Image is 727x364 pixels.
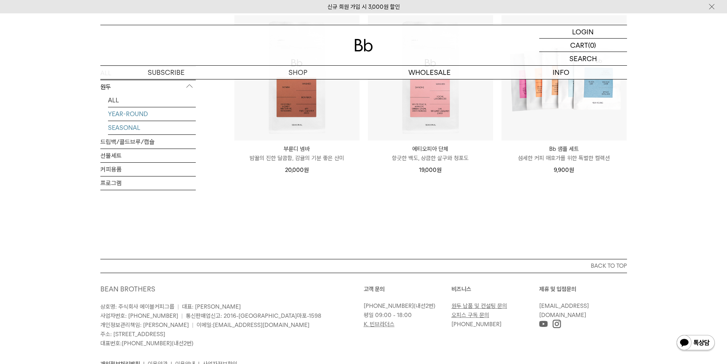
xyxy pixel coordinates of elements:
img: 카카오톡 채널 1:1 채팅 버튼 [676,334,716,353]
span: 주소: [STREET_ADDRESS] [100,331,165,338]
a: 커피용품 [100,163,196,176]
a: 오피스 구독 문의 [451,312,489,319]
span: | [181,312,183,319]
p: 비즈니스 [451,285,539,294]
p: 섬세한 커피 애호가를 위한 특별한 컬렉션 [501,154,627,163]
span: 개인정보관리책임: [PERSON_NAME] [100,322,189,328]
p: (내선2번) [364,301,448,311]
a: CART (0) [539,39,627,52]
a: 신규 회원 가입 시 3,000원 할인 [327,3,400,10]
a: 프로그램 [100,176,196,190]
a: ALL [108,94,196,107]
img: 로고 [355,39,373,52]
p: SEARCH [569,52,597,65]
a: LOGIN [539,25,627,39]
span: 통신판매업신고: 2016-[GEOGRAPHIC_DATA]마포-1598 [186,312,321,319]
a: [PHONE_NUMBER] [451,321,501,328]
a: SHOP [232,66,364,79]
a: 부룬디 넴바 밤꿀의 진한 달콤함, 감귤의 기분 좋은 산미 [234,144,359,163]
span: 20,000 [285,167,309,173]
span: 상호명: 주식회사 에이블커피그룹 [100,303,174,310]
a: 에티오피아 단체 향긋한 백도, 상큼한 살구와 청포도 [368,144,493,163]
p: 평일 09:00 - 18:00 [364,311,448,320]
p: WHOLESALE [364,66,495,79]
a: SUBSCRIBE [100,66,232,79]
a: Bb 샘플 세트 섬세한 커피 애호가를 위한 특별한 컬렉션 [501,144,627,163]
span: 원 [437,167,442,173]
span: | [177,303,179,310]
a: 원두 납품 및 컨설팅 문의 [451,303,507,309]
a: 선물세트 [100,149,196,162]
p: LOGIN [572,25,594,38]
a: K. 빈브라더스 [364,321,395,328]
p: 에티오피아 단체 [368,144,493,154]
a: [EMAIL_ADDRESS][DOMAIN_NAME] [539,303,589,319]
p: 고객 문의 [364,285,451,294]
span: 원 [569,167,574,173]
a: 드립백/콜드브루/캡슐 [100,135,196,149]
a: BEAN BROTHERS [100,285,155,293]
p: 부룬디 넴바 [234,144,359,154]
a: [EMAIL_ADDRESS][DOMAIN_NAME] [213,322,309,328]
p: (0) [588,39,596,52]
span: 이메일: [197,322,309,328]
p: 밤꿀의 진한 달콤함, 감귤의 기분 좋은 산미 [234,154,359,163]
span: 사업자번호: [PHONE_NUMBER] [100,312,178,319]
p: 제휴 및 입점문의 [539,285,627,294]
p: 향긋한 백도, 상큼한 살구와 청포도 [368,154,493,163]
p: INFO [495,66,627,79]
a: [PHONE_NUMBER] [122,340,172,347]
span: 9,900 [554,167,574,173]
p: 원두 [100,80,196,94]
span: | [192,322,193,328]
span: 대표번호: (내선2번) [100,340,193,347]
button: BACK TO TOP [100,259,627,273]
p: Bb 샘플 세트 [501,144,627,154]
a: YEAR-ROUND [108,107,196,121]
span: 원 [304,167,309,173]
a: [PHONE_NUMBER] [364,303,414,309]
p: CART [570,39,588,52]
span: 19,000 [419,167,442,173]
span: 대표: [PERSON_NAME] [182,303,241,310]
a: SEASONAL [108,121,196,134]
